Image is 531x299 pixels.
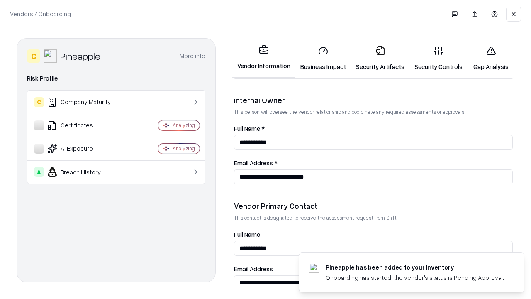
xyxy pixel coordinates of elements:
label: Email Address [234,266,513,272]
img: pineappleenergy.com [309,263,319,273]
label: Full Name [234,231,513,238]
div: Vendor Primary Contact [234,201,513,211]
label: Email Address * [234,160,513,166]
div: Company Maturity [34,97,133,107]
div: Analyzing [173,122,195,129]
div: Pineapple [60,49,100,63]
div: Breach History [34,167,133,177]
div: Analyzing [173,145,195,152]
div: Internal Owner [234,95,513,105]
a: Security Controls [409,39,468,78]
a: Business Impact [295,39,351,78]
a: Gap Analysis [468,39,514,78]
div: A [34,167,44,177]
div: Onboarding has started, the vendor's status is Pending Approval. [326,273,504,282]
p: Vendors / Onboarding [10,10,71,18]
a: Vendor Information [232,38,295,78]
div: C [27,49,40,63]
div: AI Exposure [34,144,133,154]
a: Security Artifacts [351,39,409,78]
div: Risk Profile [27,74,205,83]
img: Pineapple [44,49,57,63]
div: Pineapple has been added to your inventory [326,263,504,272]
div: Certificates [34,120,133,130]
p: This contact is designated to receive the assessment request from Shift [234,214,513,221]
div: C [34,97,44,107]
p: This person will oversee the vendor relationship and coordinate any required assessments or appro... [234,108,513,115]
label: Full Name * [234,125,513,132]
button: More info [180,49,205,64]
